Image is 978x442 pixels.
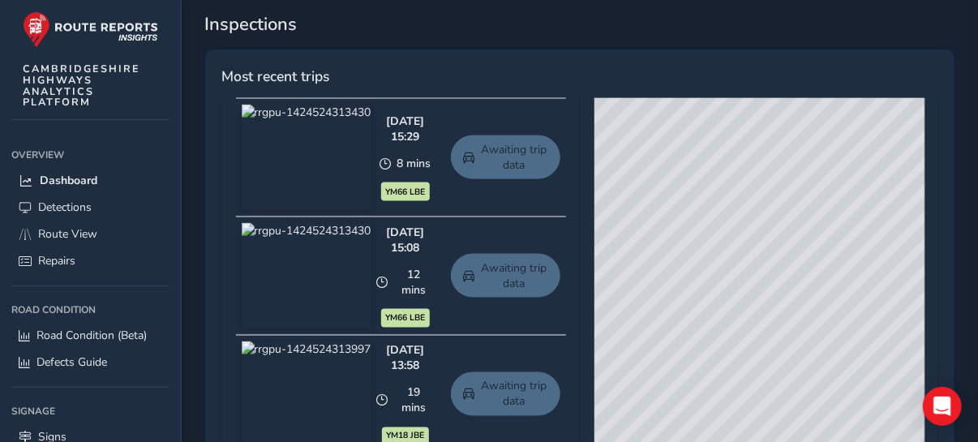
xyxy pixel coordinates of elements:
img: rr logo [23,11,158,48]
div: Open Intercom Messenger [923,387,962,426]
span: Inspections [204,12,955,36]
span: Detections [38,200,92,215]
span: CAMBRIDGESHIRE HIGHWAYS ANALYTICS PLATFORM [23,63,140,108]
a: Repairs [11,247,169,274]
img: rrgpu-1424524313430 [242,105,371,210]
img: rrgpu-1424524313430 [242,223,371,328]
a: Detections [11,194,169,221]
span: Road Condition (Beta) [36,328,147,343]
span: 12 mins [394,267,435,298]
span: 8 mins [397,156,431,171]
span: Repairs [38,253,75,268]
div: Road Condition [11,298,169,322]
span: YM66 LBE [385,311,425,324]
div: [DATE] 15:29 [377,114,435,144]
div: [DATE] 13:58 [377,343,435,374]
span: Route View [38,226,97,242]
div: [DATE] 15:08 [377,225,435,255]
a: Road Condition (Beta) [11,322,169,349]
div: Overview [11,143,169,167]
span: YM66 LBE [385,186,425,199]
a: Awaiting trip data [451,135,560,179]
a: Awaiting trip data [451,254,560,298]
a: Awaiting trip data [451,372,560,416]
span: Dashboard [40,173,97,188]
a: Dashboard [11,167,169,194]
a: Defects Guide [11,349,169,375]
span: 19 mins [394,385,435,416]
div: Signage [11,399,169,423]
span: Most recent trips [221,66,329,87]
span: Defects Guide [36,354,107,370]
a: Route View [11,221,169,247]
